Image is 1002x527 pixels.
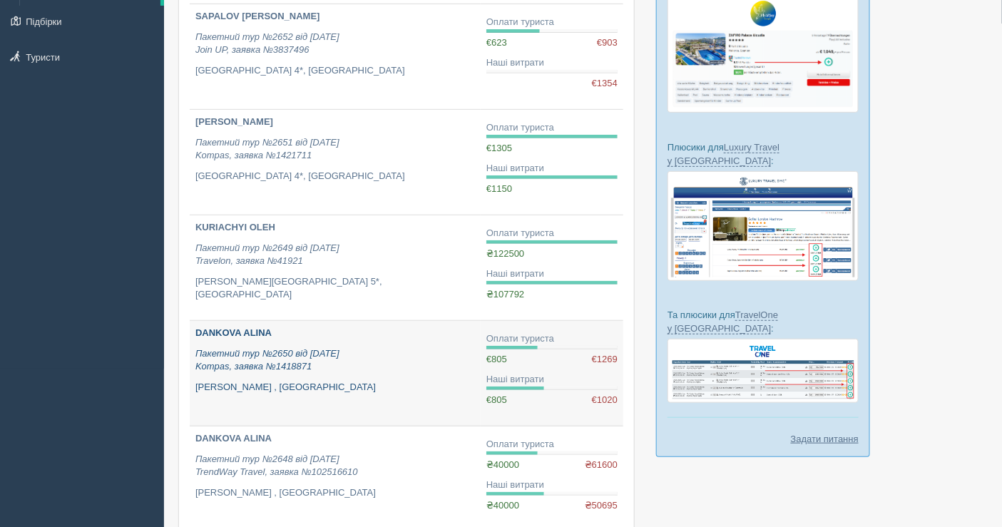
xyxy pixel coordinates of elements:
a: Luxury Travel у [GEOGRAPHIC_DATA] [668,142,779,167]
a: Задати питання [791,432,859,446]
span: ₴122500 [486,248,524,259]
span: ₴40000 [486,459,519,470]
i: Пакетний тур №2648 від [DATE] TrendWay Travel, заявка №102516610 [195,454,358,478]
p: [GEOGRAPHIC_DATA] 4*, [GEOGRAPHIC_DATA] [195,64,475,78]
a: SAPALOV [PERSON_NAME] Пакетний тур №2652 від [DATE]Join UP, заявка №3837496 [GEOGRAPHIC_DATA] 4*,... [190,4,481,109]
p: [PERSON_NAME][GEOGRAPHIC_DATA] 5*, [GEOGRAPHIC_DATA] [195,275,475,302]
div: Оплати туриста [486,121,618,135]
div: Оплати туриста [486,438,618,451]
span: ₴40000 [486,500,519,511]
span: €1020 [592,394,618,407]
img: travel-one-%D0%BF%D1%96%D0%B4%D0%B1%D1%96%D1%80%D0%BA%D0%B0-%D1%81%D1%80%D0%BC-%D0%B4%D0%BB%D1%8F... [668,339,859,402]
div: Наші витрати [486,56,618,70]
span: €1305 [486,143,512,153]
p: [PERSON_NAME] , [GEOGRAPHIC_DATA] [195,486,475,500]
p: Та плюсики для : [668,308,859,335]
a: KURIACHYI OLEH Пакетний тур №2649 від [DATE]Travelon, заявка №41921 [PERSON_NAME][GEOGRAPHIC_DATA... [190,215,481,320]
span: €1269 [592,353,618,367]
div: Оплати туриста [486,332,618,346]
div: Наші витрати [486,479,618,492]
div: Наші витрати [486,162,618,175]
img: luxury-travel-%D0%BF%D0%BE%D0%B4%D0%B1%D0%BE%D1%80%D0%BA%D0%B0-%D1%81%D1%80%D0%BC-%D0%B4%D0%BB%D1... [668,171,859,281]
i: Пакетний тур №2652 від [DATE] Join UP, заявка №3837496 [195,31,339,56]
b: [PERSON_NAME] [195,116,273,127]
span: €805 [486,394,507,405]
a: DANKOVA ALINA Пакетний тур №2650 від [DATE]Kompas, заявка №1418871 [PERSON_NAME] , [GEOGRAPHIC_DATA] [190,321,481,426]
b: SAPALOV [PERSON_NAME] [195,11,320,21]
b: KURIACHYI OLEH [195,222,275,232]
span: €1150 [486,183,512,194]
i: Пакетний тур №2649 від [DATE] Travelon, заявка №41921 [195,242,339,267]
div: Оплати туриста [486,227,618,240]
span: ₴50695 [585,499,618,513]
span: €805 [486,354,507,364]
span: €623 [486,37,507,48]
span: €903 [597,36,618,50]
p: [GEOGRAPHIC_DATA] 4*, [GEOGRAPHIC_DATA] [195,170,475,183]
div: Наші витрати [486,267,618,281]
b: DANKOVA ALINA [195,327,272,338]
p: [PERSON_NAME] , [GEOGRAPHIC_DATA] [195,381,475,394]
div: Оплати туриста [486,16,618,29]
div: Наші витрати [486,373,618,387]
span: €1354 [592,77,618,91]
p: Плюсики для : [668,140,859,168]
b: DANKOVA ALINA [195,433,272,444]
span: ₴107792 [486,289,524,300]
i: Пакетний тур №2651 від [DATE] Kompas, заявка №1421711 [195,137,339,161]
span: ₴61600 [585,459,618,472]
a: [PERSON_NAME] Пакетний тур №2651 від [DATE]Kompas, заявка №1421711 [GEOGRAPHIC_DATA] 4*, [GEOGRAP... [190,110,481,215]
i: Пакетний тур №2650 від [DATE] Kompas, заявка №1418871 [195,348,339,372]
